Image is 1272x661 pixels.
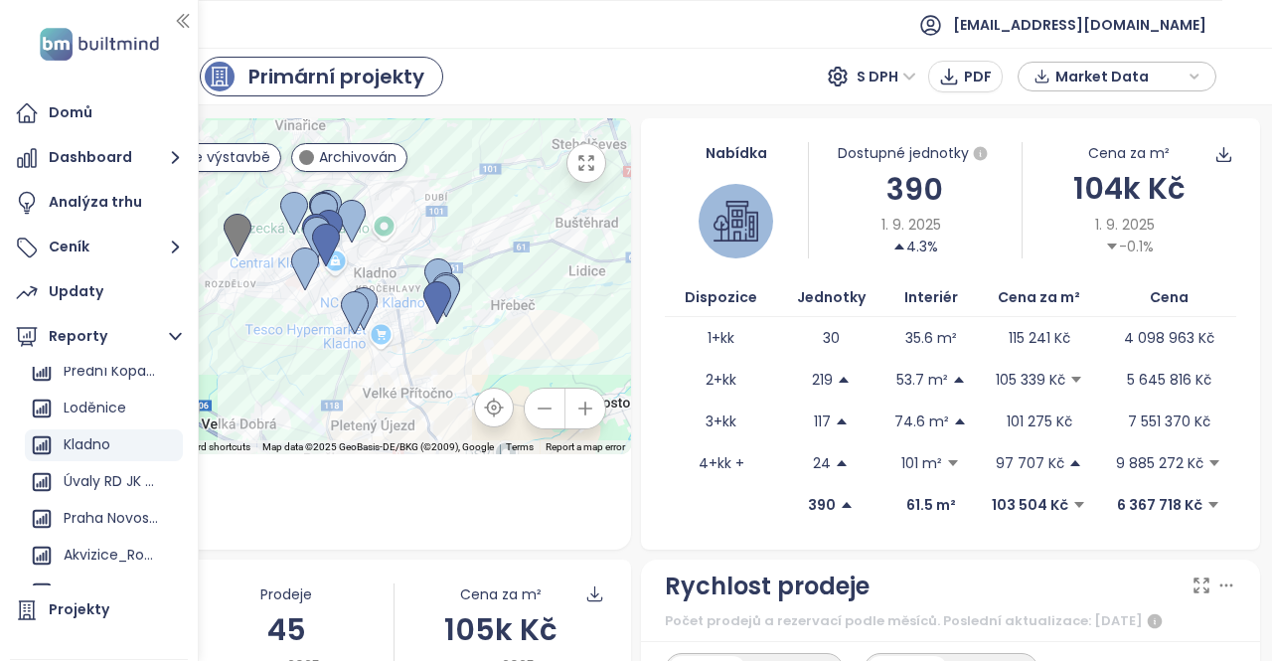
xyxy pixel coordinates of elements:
[10,138,188,178] button: Dashboard
[395,606,607,653] div: 105k Kč
[248,62,424,91] div: Primární projekty
[49,190,142,215] div: Analýza trhu
[25,393,183,424] div: Loděnice
[896,369,948,391] p: 53.7 m²
[812,369,833,391] p: 219
[665,568,870,605] div: Rychlost prodeje
[1206,498,1220,512] span: caret-down
[37,466,608,504] div: Kladno
[964,66,992,87] span: PDF
[665,609,1236,633] div: Počet prodejů a rezervací podle měsíců. Poslední aktualizace: [DATE]
[1088,142,1170,164] div: Cena za m²
[262,441,494,452] span: Map data ©2025 GeoBasis-DE/BKG (©2009), Google
[835,456,849,470] span: caret-up
[665,401,777,442] td: 3+kk
[665,278,777,317] th: Dispozice
[1116,452,1203,474] p: 9 885 272 Kč
[506,441,534,452] a: Terms (opens in new tab)
[180,583,393,605] div: Prodeje
[823,327,840,349] p: 30
[1105,236,1154,257] div: -0.1%
[37,504,608,526] div: 19 projektů
[64,469,158,494] div: Úvaly RD JK (Černošiče, [GEOGRAPHIC_DATA])
[64,579,116,604] div: Vrapice
[1009,327,1070,349] p: 115 241 Kč
[1117,494,1202,516] p: 6 367 718 Kč
[25,466,183,498] div: Úvaly RD JK (Černošiče, [GEOGRAPHIC_DATA])
[996,369,1065,391] p: 105 339 Kč
[1102,278,1236,317] th: Cena
[1007,411,1072,432] p: 101 275 Kč
[857,62,916,91] span: S DPH
[814,411,831,432] p: 117
[906,494,956,516] p: 61.5 m²
[10,228,188,267] button: Ceník
[25,540,183,572] div: Akvizice_Roztoky
[49,597,109,622] div: Projekty
[777,278,884,317] th: Jednotky
[10,317,188,357] button: Reporty
[808,494,836,516] p: 390
[809,142,1022,166] div: Dostupné jednotky
[840,498,854,512] span: caret-up
[180,606,393,653] div: 45
[953,1,1206,49] span: [EMAIL_ADDRESS][DOMAIN_NAME]
[25,577,183,608] div: Vrapice
[25,429,183,461] div: Kladno
[928,61,1003,92] button: PDF
[952,373,966,387] span: caret-up
[1029,62,1205,91] div: button
[1124,327,1214,349] p: 4 098 963 Kč
[10,93,188,133] a: Domů
[1128,411,1210,432] p: 7 551 370 Kč
[49,100,92,125] div: Domů
[665,142,808,164] div: Nabídka
[996,452,1064,474] p: 97 707 Kč
[10,590,188,630] a: Projekty
[25,356,183,388] div: Přední Kopanina
[460,583,542,605] div: Cena za m²
[64,432,110,457] div: Kladno
[894,411,949,432] p: 74.6 m²
[185,146,270,168] span: Ve výstavbě
[665,442,777,484] td: 4+kk +
[64,396,126,420] div: Loděnice
[837,373,851,387] span: caret-up
[1127,369,1211,391] p: 5 645 816 Kč
[25,503,183,535] div: Praha Novostavby Byty
[892,236,938,257] div: 4.3%
[64,543,158,568] div: Akvizice_Roztoky
[165,440,250,454] button: Keyboard shortcuts
[200,57,443,96] a: primary
[64,359,158,384] div: Přední Kopanina
[1023,165,1235,212] div: 104k Kč
[714,199,758,244] img: house
[884,278,977,317] th: Interiér
[319,146,397,168] span: Archivován
[892,240,906,253] span: caret-up
[10,183,188,223] a: Analýza trhu
[946,456,960,470] span: caret-down
[835,414,849,428] span: caret-up
[1055,62,1184,91] span: Market Data
[813,452,831,474] p: 24
[1105,240,1119,253] span: caret-down
[901,452,942,474] p: 101 m²
[977,278,1102,317] th: Cena za m²
[1068,456,1082,470] span: caret-up
[64,506,158,531] div: Praha Novostavby Byty
[905,327,957,349] p: 35.6 m²
[1069,373,1083,387] span: caret-down
[49,279,103,304] div: Updaty
[992,494,1068,516] p: 103 504 Kč
[1095,214,1155,236] span: 1. 9. 2025
[546,441,625,452] a: Report a map error
[1072,498,1086,512] span: caret-down
[10,272,188,312] a: Updaty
